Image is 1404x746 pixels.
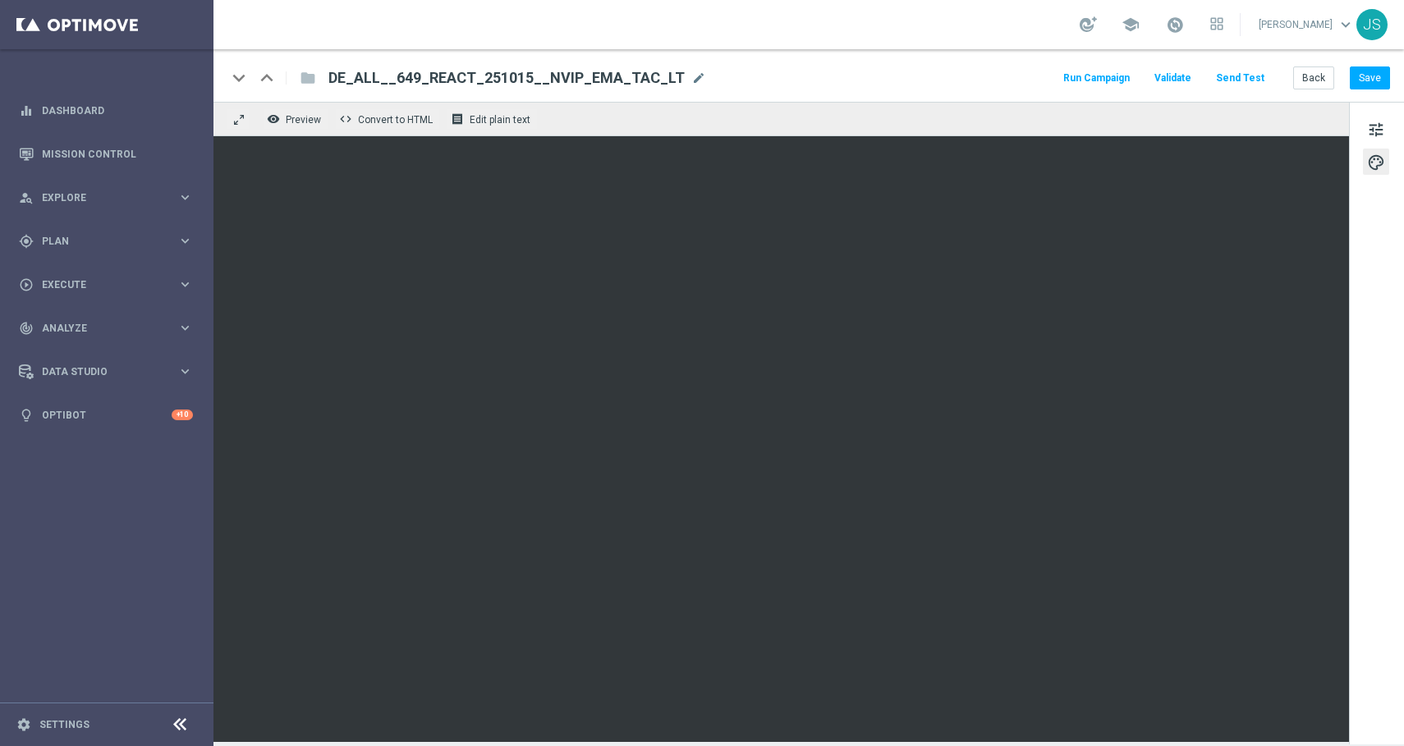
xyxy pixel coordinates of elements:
[19,321,34,336] i: track_changes
[328,68,685,88] span: DE_ALL__649_REACT_251015__NVIP_EMA_TAC_LT
[19,234,177,249] div: Plan
[42,89,193,132] a: Dashboard
[1350,66,1390,89] button: Save
[263,108,328,130] button: remove_red_eye Preview
[18,104,194,117] button: equalizer Dashboard
[1152,67,1194,89] button: Validate
[1363,116,1389,142] button: tune
[16,717,31,732] i: settings
[18,191,194,204] button: person_search Explore keyboard_arrow_right
[19,234,34,249] i: gps_fixed
[1214,67,1267,89] button: Send Test
[39,720,89,730] a: Settings
[267,112,280,126] i: remove_red_eye
[1122,16,1140,34] span: school
[42,132,193,176] a: Mission Control
[18,278,194,291] button: play_circle_outline Execute keyboard_arrow_right
[451,112,464,126] i: receipt
[18,409,194,422] button: lightbulb Optibot +10
[335,108,440,130] button: code Convert to HTML
[19,277,177,292] div: Execute
[19,190,34,205] i: person_search
[18,365,194,378] button: Data Studio keyboard_arrow_right
[177,320,193,336] i: keyboard_arrow_right
[172,410,193,420] div: +10
[1061,67,1132,89] button: Run Campaign
[19,393,193,437] div: Optibot
[42,367,177,377] span: Data Studio
[42,393,172,437] a: Optibot
[1257,12,1356,37] a: [PERSON_NAME]keyboard_arrow_down
[42,236,177,246] span: Plan
[19,364,177,379] div: Data Studio
[19,89,193,132] div: Dashboard
[18,235,194,248] button: gps_fixed Plan keyboard_arrow_right
[177,190,193,205] i: keyboard_arrow_right
[1154,72,1191,84] span: Validate
[1367,152,1385,173] span: palette
[691,71,706,85] span: mode_edit
[358,114,433,126] span: Convert to HTML
[19,321,177,336] div: Analyze
[18,148,194,161] button: Mission Control
[1367,119,1385,140] span: tune
[19,408,34,423] i: lightbulb
[286,114,321,126] span: Preview
[42,323,177,333] span: Analyze
[470,114,530,126] span: Edit plain text
[177,233,193,249] i: keyboard_arrow_right
[1337,16,1355,34] span: keyboard_arrow_down
[19,132,193,176] div: Mission Control
[447,108,538,130] button: receipt Edit plain text
[339,112,352,126] span: code
[177,277,193,292] i: keyboard_arrow_right
[177,364,193,379] i: keyboard_arrow_right
[19,190,177,205] div: Explore
[1363,149,1389,175] button: palette
[1293,66,1334,89] button: Back
[42,193,177,203] span: Explore
[19,103,34,118] i: equalizer
[1356,9,1388,40] div: JS
[42,280,177,290] span: Execute
[18,322,194,335] button: track_changes Analyze keyboard_arrow_right
[19,277,34,292] i: play_circle_outline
